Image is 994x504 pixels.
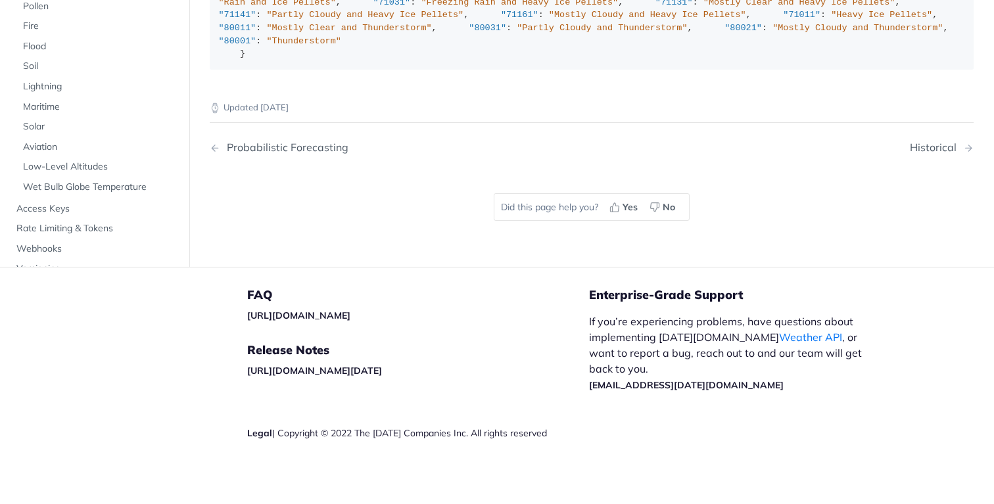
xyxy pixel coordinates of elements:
[23,141,176,154] span: Aviation
[23,80,176,93] span: Lightning
[23,40,176,53] span: Flood
[724,23,762,33] span: "80021"
[605,197,645,217] button: Yes
[23,20,176,34] span: Fire
[16,57,179,77] a: Soil
[247,365,382,377] a: [URL][DOMAIN_NAME][DATE]
[831,10,932,20] span: "Heavy Ice Pellets"
[247,426,589,440] div: | Copyright © 2022 The [DATE] Companies Inc. All rights reserved
[16,202,176,216] span: Access Keys
[219,36,256,46] span: "80001"
[266,23,431,33] span: "Mostly Clear and Thunderstorm"
[783,10,820,20] span: "71011"
[16,158,179,177] a: Low-Level Altitudes
[16,242,176,256] span: Webhooks
[247,309,350,321] a: [URL][DOMAIN_NAME]
[23,101,176,114] span: Maritime
[16,17,179,37] a: Fire
[247,287,589,303] h5: FAQ
[23,60,176,74] span: Soil
[219,10,256,20] span: "71141"
[494,193,690,221] div: Did this page help you?
[16,118,179,137] a: Solar
[23,181,176,194] span: Wet Bulb Globe Temperature
[16,223,176,236] span: Rate Limiting & Tokens
[589,379,784,391] a: [EMAIL_ADDRESS][DATE][DOMAIN_NAME]
[549,10,746,20] span: "Mostly Cloudy and Heavy Ice Pellets"
[16,263,176,276] span: Versioning
[910,141,963,154] div: Historical
[663,200,675,214] span: No
[220,141,348,154] div: Probabilistic Forecasting
[247,427,272,439] a: Legal
[210,141,537,154] a: Previous Page: Probabilistic Forecasting
[779,331,842,344] a: Weather API
[469,23,506,33] span: "80031"
[10,239,179,259] a: Webhooks
[23,161,176,174] span: Low-Level Altitudes
[772,23,943,33] span: "Mostly Cloudy and Thunderstorm"
[16,37,179,57] a: Flood
[16,97,179,117] a: Maritime
[910,141,974,154] a: Next Page: Historical
[16,137,179,157] a: Aviation
[501,10,538,20] span: "71161"
[23,121,176,134] span: Solar
[517,23,687,33] span: "Partly Cloudy and Thunderstorm"
[16,177,179,197] a: Wet Bulb Globe Temperature
[623,200,638,214] span: Yes
[210,128,974,167] nav: Pagination Controls
[247,342,589,358] h5: Release Notes
[210,101,974,114] p: Updated [DATE]
[645,197,682,217] button: No
[266,10,463,20] span: "Partly Cloudy and Heavy Ice Pellets"
[266,36,341,46] span: "Thunderstorm"
[589,287,897,303] h5: Enterprise-Grade Support
[219,23,256,33] span: "80011"
[16,77,179,97] a: Lightning
[10,260,179,279] a: Versioning
[589,313,876,392] p: If you’re experiencing problems, have questions about implementing [DATE][DOMAIN_NAME] , or want ...
[10,219,179,239] a: Rate Limiting & Tokens
[10,199,179,219] a: Access Keys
